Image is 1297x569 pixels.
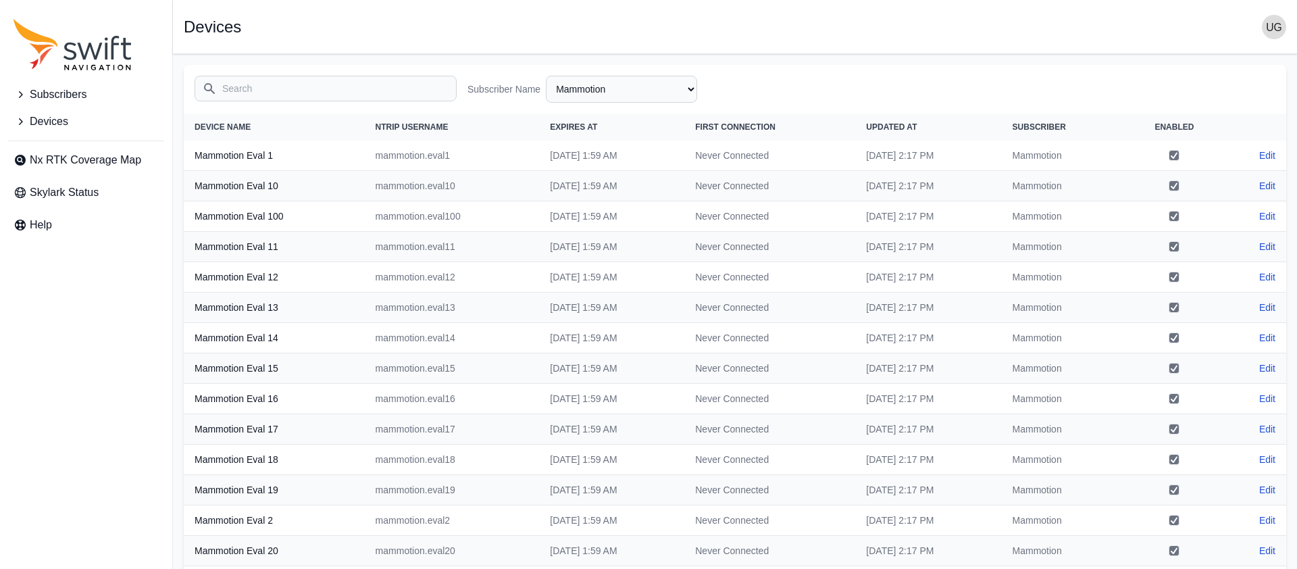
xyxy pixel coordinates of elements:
[1002,536,1125,566] td: Mammotion
[539,323,684,353] td: [DATE] 1:59 AM
[855,475,1001,505] td: [DATE] 2:17 PM
[365,384,540,414] td: mammotion.eval16
[365,262,540,293] td: mammotion.eval12
[539,201,684,232] td: [DATE] 1:59 AM
[539,505,684,536] td: [DATE] 1:59 AM
[855,262,1001,293] td: [DATE] 2:17 PM
[684,141,855,171] td: Never Connected
[1262,15,1286,39] img: user photo
[546,76,697,103] select: Subscriber
[539,171,684,201] td: [DATE] 1:59 AM
[184,414,365,445] th: Mammotion Eval 17
[365,475,540,505] td: mammotion.eval19
[855,171,1001,201] td: [DATE] 2:17 PM
[8,212,164,239] a: Help
[1259,453,1275,466] a: Edit
[184,19,241,35] h1: Devices
[365,114,540,141] th: NTRIP Username
[539,232,684,262] td: [DATE] 1:59 AM
[1125,114,1224,141] th: Enabled
[1259,331,1275,345] a: Edit
[1259,514,1275,527] a: Edit
[539,141,684,171] td: [DATE] 1:59 AM
[1002,445,1125,475] td: Mammotion
[1002,293,1125,323] td: Mammotion
[855,384,1001,414] td: [DATE] 2:17 PM
[684,445,855,475] td: Never Connected
[550,122,597,132] span: Expires At
[855,414,1001,445] td: [DATE] 2:17 PM
[684,414,855,445] td: Never Connected
[1002,414,1125,445] td: Mammotion
[1002,505,1125,536] td: Mammotion
[684,505,855,536] td: Never Connected
[1259,301,1275,314] a: Edit
[684,293,855,323] td: Never Connected
[684,323,855,353] td: Never Connected
[365,171,540,201] td: mammotion.eval10
[184,232,365,262] th: Mammotion Eval 11
[8,108,164,135] button: Devices
[365,353,540,384] td: mammotion.eval15
[855,323,1001,353] td: [DATE] 2:17 PM
[8,81,164,108] button: Subscribers
[855,201,1001,232] td: [DATE] 2:17 PM
[1002,114,1125,141] th: Subscriber
[855,536,1001,566] td: [DATE] 2:17 PM
[1002,475,1125,505] td: Mammotion
[30,114,68,130] span: Devices
[684,475,855,505] td: Never Connected
[684,201,855,232] td: Never Connected
[855,141,1001,171] td: [DATE] 2:17 PM
[184,445,365,475] th: Mammotion Eval 18
[184,323,365,353] th: Mammotion Eval 14
[1259,149,1275,162] a: Edit
[184,293,365,323] th: Mammotion Eval 13
[684,262,855,293] td: Never Connected
[365,536,540,566] td: mammotion.eval20
[184,171,365,201] th: Mammotion Eval 10
[855,293,1001,323] td: [DATE] 2:17 PM
[539,414,684,445] td: [DATE] 1:59 AM
[184,141,365,171] th: Mammotion Eval 1
[866,122,917,132] span: Updated At
[684,353,855,384] td: Never Connected
[365,293,540,323] td: mammotion.eval13
[365,232,540,262] td: mammotion.eval11
[1002,353,1125,384] td: Mammotion
[365,505,540,536] td: mammotion.eval2
[1259,240,1275,253] a: Edit
[184,384,365,414] th: Mammotion Eval 16
[1259,270,1275,284] a: Edit
[855,505,1001,536] td: [DATE] 2:17 PM
[695,122,775,132] span: First Connection
[1002,171,1125,201] td: Mammotion
[1002,201,1125,232] td: Mammotion
[1259,179,1275,193] a: Edit
[539,293,684,323] td: [DATE] 1:59 AM
[855,353,1001,384] td: [DATE] 2:17 PM
[1002,232,1125,262] td: Mammotion
[539,384,684,414] td: [DATE] 1:59 AM
[184,536,365,566] th: Mammotion Eval 20
[365,445,540,475] td: mammotion.eval18
[365,201,540,232] td: mammotion.eval100
[539,353,684,384] td: [DATE] 1:59 AM
[30,152,141,168] span: Nx RTK Coverage Map
[1002,141,1125,171] td: Mammotion
[184,475,365,505] th: Mammotion Eval 19
[684,232,855,262] td: Never Connected
[855,445,1001,475] td: [DATE] 2:17 PM
[1259,483,1275,497] a: Edit
[1259,392,1275,405] a: Edit
[1259,422,1275,436] a: Edit
[684,171,855,201] td: Never Connected
[184,114,365,141] th: Device Name
[684,536,855,566] td: Never Connected
[184,353,365,384] th: Mammotion Eval 15
[539,475,684,505] td: [DATE] 1:59 AM
[30,184,99,201] span: Skylark Status
[1259,362,1275,375] a: Edit
[184,505,365,536] th: Mammotion Eval 2
[30,86,86,103] span: Subscribers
